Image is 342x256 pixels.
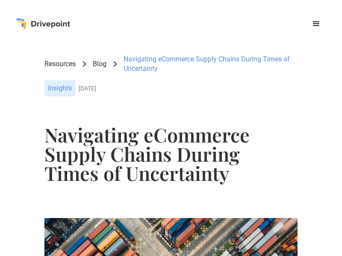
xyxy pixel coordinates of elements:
[306,14,327,34] div: menu
[79,85,298,92] div: [DATE]
[93,59,106,69] a: Blog
[44,59,76,69] a: Resources
[124,55,298,73] div: Navigating eCommerce Supply Chains During Times of Uncertainty
[44,80,75,96] div: Insights
[15,18,70,30] a: home
[44,125,298,183] h1: Navigating eCommerce Supply Chains During Times of Uncertainty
